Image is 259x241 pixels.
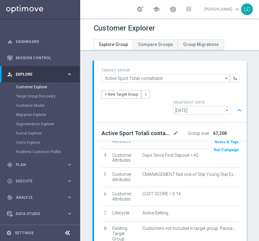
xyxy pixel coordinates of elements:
a: Settings [15,231,34,235]
a: Dashboard [16,33,72,50]
i: person_search [7,72,13,77]
td: Customer Attributes [110,168,140,187]
div: Target Group Discovery [16,92,80,101]
span: Customers not included in target group: Pausa da Gioco all games [142,226,237,231]
button: track_changes Analyze keyboard_arrow_right [7,195,73,200]
label: Group size [188,131,209,136]
button: play_circle_outline Execute keyboard_arrow_right [7,179,73,184]
div: Customer Model [16,101,80,110]
a: Segmentation Explorer [16,122,64,127]
button: equalizer Dashboard [7,39,73,44]
i: keyboard_arrow_right [67,162,72,168]
div: Optibot [7,222,72,238]
td: Customer Attributes [110,148,140,168]
i: keyboard_arrow_right [67,178,72,184]
a: [PERSON_NAME]keyboard_arrow_down [204,5,241,14]
td: 6 [101,187,110,206]
span: Analyze [16,196,67,199]
button: Mission Control [7,56,73,60]
i: keyboard_arrow_right [67,194,72,200]
span: Group Migrations [183,42,219,47]
a: Visits Explorer [16,140,64,145]
i: settings [6,230,12,236]
div: Segmentation Explorer [16,119,80,129]
h1: Customer Explorer [94,24,155,33]
i: play_circle_outline [7,178,13,184]
button: more_vert [142,90,150,99]
div: Realtime Customer Profile [16,147,80,156]
span: Explore Group [99,42,128,47]
div: Migration Explorer [16,110,80,119]
i: keyboard_arrow_right [67,211,72,217]
a: Customer Explorer [16,85,64,89]
div: Plan [7,162,67,168]
a: Funnel Explorer [16,131,64,136]
i: track_changes [7,195,13,200]
div: TARGET GROUP arrow_drop_down + New Target Group more_vert SNAPSHOT DATE arrow_drop_down expand_less [101,67,239,116]
input: Select Existing or Create New [101,74,230,83]
i: keyboard_arrow_right [67,71,72,77]
span: CUST SCORE < 0.14 [142,191,181,197]
h4: SNAPSHOT DATE [173,100,244,105]
span: Compare Groups [138,42,173,47]
td: 7 [101,206,110,222]
div: LC [241,3,253,15]
div: Customer Explorer [16,82,80,92]
span: Data Studio [16,212,67,216]
button: + New Target Group [101,90,141,99]
div: Explore [7,72,67,77]
button: Data Studio keyboard_arrow_right [7,211,73,216]
span: CMANAGEMENT Not one of Star,Young Star,Exiting Star,Master,Exiting Master,Young Master [142,172,237,177]
a: Customer Model [16,103,64,108]
div: Funnel Explorer [16,129,80,138]
a: Optibot [16,222,64,238]
span: Active Betting [142,210,168,216]
span: keyboard_arrow_down [234,6,240,13]
a: Migration Explorer [16,112,64,117]
button: Notes & Tags [214,139,239,145]
span: school [153,6,160,13]
button: gps_fixed Plan keyboard_arrow_right [7,162,73,167]
i: mode_edit [173,130,179,137]
i: arrow_drop_down [224,74,230,82]
td: 4 [101,148,110,168]
ul: Tabs [94,39,224,50]
span: Days Since First Deposit > 42 [142,153,199,158]
div: Mission Control [7,50,72,66]
td: Customer Attributes [110,187,140,206]
i: gps_fixed [7,162,13,168]
i: equalizer [7,39,13,44]
div: Visits Explorer [16,138,80,147]
div: Data Studio [7,211,67,217]
button: expand_less [235,105,244,116]
span: Explore [16,73,67,76]
span: Execute [16,179,67,183]
h2: Active Sport Totali contattabili [101,130,172,137]
td: Lifecycle [110,206,140,222]
a: Realtime Customer Profile [16,149,64,154]
div: Execute [7,178,67,184]
td: 5 [101,168,110,187]
i: more_vert [144,92,148,97]
a: Target Group Discovery [16,94,64,99]
span: 67,208 [213,131,227,136]
div: Dashboard [7,33,72,50]
h4: TARGET GROUP [101,68,239,73]
span: Plan [16,163,67,167]
button: person_search Explore keyboard_arrow_right [7,72,73,77]
div: Analyze [7,195,67,200]
a: Mission Control [16,50,72,66]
